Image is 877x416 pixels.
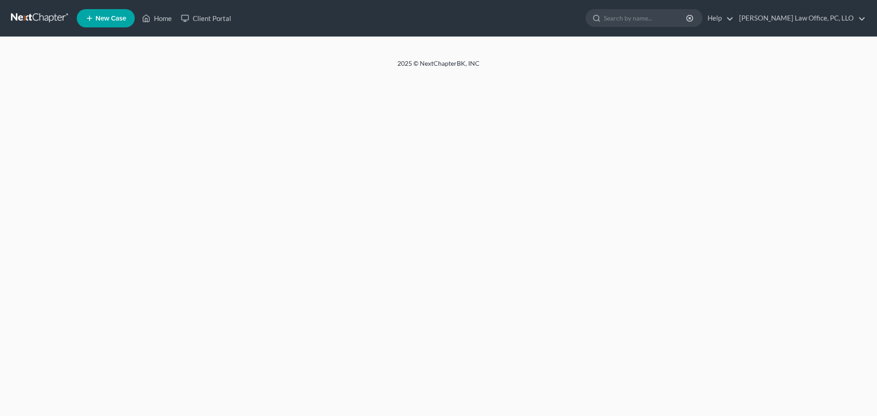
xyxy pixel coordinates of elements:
a: [PERSON_NAME] Law Office, PC, LLO [734,10,866,26]
input: Search by name... [604,10,687,26]
a: Client Portal [176,10,236,26]
span: New Case [95,15,126,22]
a: Home [137,10,176,26]
div: 2025 © NextChapterBK, INC [178,59,699,75]
a: Help [703,10,734,26]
